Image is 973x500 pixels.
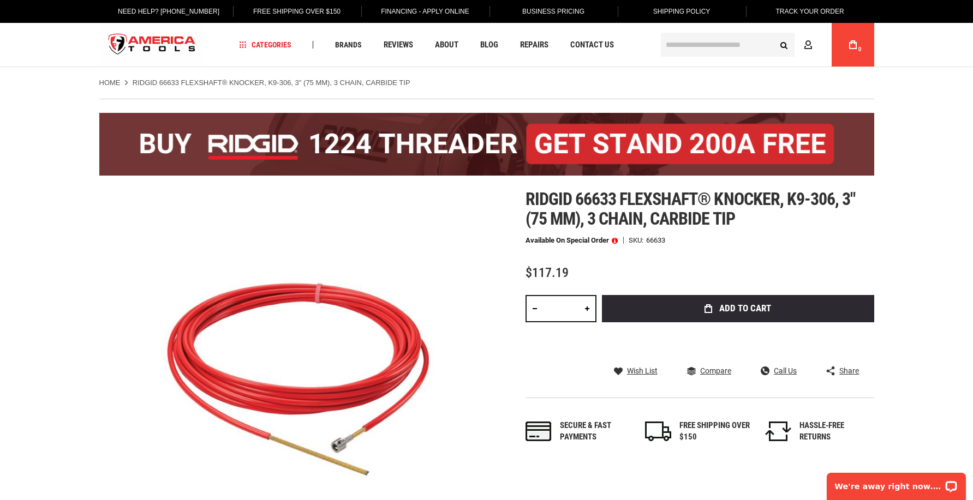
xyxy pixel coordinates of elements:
[600,326,876,357] iframe: Secure express checkout frame
[565,38,619,52] a: Contact Us
[570,41,614,49] span: Contact Us
[335,41,362,49] span: Brands
[379,38,418,52] a: Reviews
[646,237,665,244] div: 66633
[843,23,863,67] a: 0
[99,25,205,65] a: store logo
[526,265,569,280] span: $117.19
[679,420,750,443] div: FREE SHIPPING OVER $150
[645,421,671,441] img: shipping
[839,367,859,375] span: Share
[99,78,121,88] a: Home
[515,38,553,52] a: Repairs
[384,41,413,49] span: Reviews
[480,41,498,49] span: Blog
[560,420,631,443] div: Secure & fast payments
[761,366,797,376] a: Call Us
[330,38,367,52] a: Brands
[99,113,874,176] img: BOGO: Buy the RIDGID® 1224 Threader (26092), get the 92467 200A Stand FREE!
[133,79,410,87] strong: RIDGID 66633 FLEXSHAFT® KNOCKER, K9-306, 3" (75 MM), 3 CHAIN, CARBIDE TIP
[700,367,731,375] span: Compare
[629,237,646,244] strong: SKU
[526,237,618,244] p: Available on Special Order
[687,366,731,376] a: Compare
[430,38,463,52] a: About
[239,41,291,49] span: Categories
[719,304,771,313] span: Add to Cart
[774,34,795,55] button: Search
[602,295,874,322] button: Add to Cart
[614,366,658,376] a: Wish List
[858,46,862,52] span: 0
[435,41,458,49] span: About
[526,421,552,441] img: payments
[234,38,296,52] a: Categories
[526,189,856,229] span: Ridgid 66633 flexshaft® knocker, k9-306, 3" (75 mm), 3 chain, carbide tip
[653,8,711,15] span: Shipping Policy
[627,367,658,375] span: Wish List
[99,25,205,65] img: America Tools
[765,421,791,441] img: returns
[820,466,973,500] iframe: LiveChat chat widget
[799,420,870,443] div: HASSLE-FREE RETURNS
[475,38,503,52] a: Blog
[520,41,548,49] span: Repairs
[774,367,797,375] span: Call Us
